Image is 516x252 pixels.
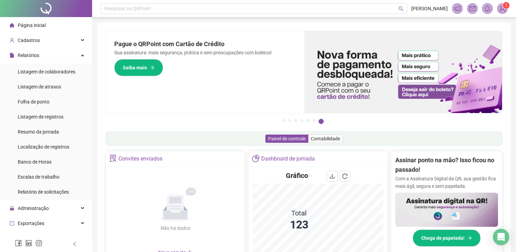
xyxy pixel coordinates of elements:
[505,3,507,8] span: 1
[18,144,69,150] span: Localização de registros
[18,189,69,195] span: Relatório de solicitações
[18,174,59,180] span: Escalas de trabalho
[329,173,335,179] span: download
[282,119,285,122] button: 1
[10,206,14,211] span: lock
[469,5,475,12] span: mail
[311,136,340,141] span: Contabilidade
[18,84,61,89] span: Listagem de atrasos
[123,64,147,71] span: Saiba mais
[10,23,14,28] span: home
[15,240,22,247] span: facebook
[395,193,498,227] img: banner%2F02c71560-61a6-44d4-94b9-c8ab97240462.png
[25,240,32,247] span: linkedin
[300,119,304,122] button: 4
[18,99,49,104] span: Folha de ponto
[503,2,510,9] sup: Atualize o seu contato no menu Meus Dados
[395,155,498,175] h2: Assinar ponto na mão? Isso ficou no passado!
[493,229,509,245] div: Open Intercom Messenger
[114,49,296,56] p: Sua assinatura: mais segurança, prática e sem preocupações com boletos!
[18,114,63,120] span: Listagem de registros
[18,69,75,74] span: Listagem de colaboradores
[72,241,77,246] span: left
[18,38,40,43] span: Cadastros
[497,3,507,14] img: 94656
[150,65,154,70] span: arrow-right
[18,206,49,211] span: Administração
[144,224,207,232] div: Não há dados
[114,59,163,76] button: Saiba mais
[319,119,324,124] button: 7
[18,129,59,135] span: Resumo da jornada
[35,240,42,247] span: instagram
[114,39,296,49] h2: Pague o QRPoint com Cartão de Crédito
[288,119,291,122] button: 2
[342,173,348,179] span: reload
[304,31,502,113] img: banner%2F096dab35-e1a4-4d07-87c2-cf089f3812bf.png
[118,153,162,165] div: Convites enviados
[18,23,46,28] span: Página inicial
[413,229,481,247] button: Chega de papelada!
[306,119,310,122] button: 5
[286,171,308,180] h4: Gráfico
[18,53,39,58] span: Relatórios
[10,38,14,43] span: user-add
[10,53,14,58] span: file
[395,175,498,190] p: Com a Assinatura Digital da QR, sua gestão fica mais ágil, segura e sem papelada.
[261,153,315,165] div: Dashboard de jornada
[467,236,472,240] span: arrow-right
[18,221,44,226] span: Exportações
[411,5,448,12] span: [PERSON_NAME]
[109,155,117,162] span: solution
[268,136,306,141] span: Painel de controle
[10,221,14,226] span: export
[484,5,490,12] span: bell
[398,6,403,11] span: search
[18,159,51,165] span: Banco de Horas
[454,5,460,12] span: notification
[421,234,465,242] span: Chega de papelada!
[252,155,259,162] span: pie-chart
[312,119,316,122] button: 6
[294,119,297,122] button: 3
